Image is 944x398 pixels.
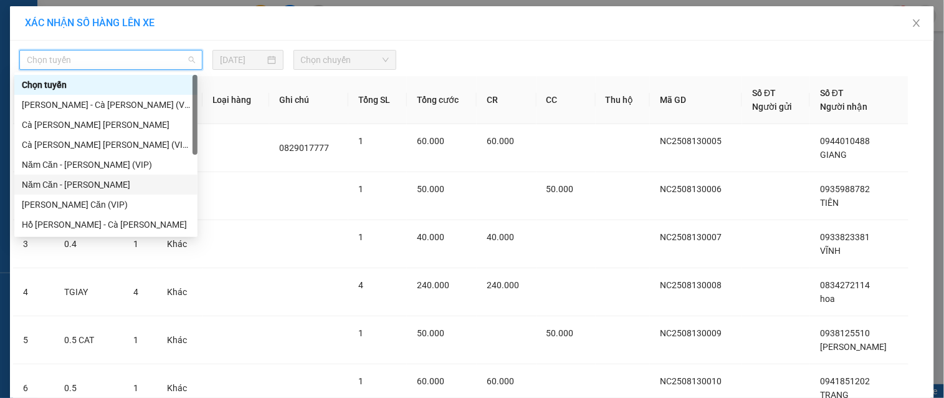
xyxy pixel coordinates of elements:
td: 0.5 CAT [54,316,123,364]
span: Số ĐT [820,88,844,98]
div: Cà [PERSON_NAME] [PERSON_NAME] [22,118,190,132]
span: 0829017777 [279,143,329,153]
th: Tổng SL [348,76,407,124]
span: 1 [358,184,363,194]
span: 60.000 [417,376,444,386]
span: close [912,18,922,28]
img: logo.jpg [16,16,78,78]
th: Mã GD [650,76,742,124]
span: Chọn tuyến [27,51,195,69]
span: 0935988782 [820,184,870,194]
input: 13/08/2025 [220,53,264,67]
div: [PERSON_NAME] - Cà [PERSON_NAME] (VIP) [22,98,190,112]
span: Số ĐT [752,88,776,98]
span: VĨNH [820,246,841,256]
div: Cà [PERSON_NAME] [PERSON_NAME] (VIP) [22,138,190,152]
th: Ghi chú [269,76,348,124]
span: 50.000 [417,328,444,338]
div: Hồ [PERSON_NAME] - Cà [PERSON_NAME] [22,218,190,231]
span: 240.000 [417,280,449,290]
div: Cà Mau - Hồ Chí Minh (VIP) [14,135,198,155]
span: 60.000 [487,136,514,146]
span: 0834272114 [820,280,870,290]
td: 1 [13,124,54,172]
span: hoa [820,294,835,304]
span: 40.000 [487,232,514,242]
span: 1 [358,376,363,386]
div: Chọn tuyến [22,78,190,92]
span: NC2508130009 [660,328,722,338]
span: 240.000 [487,280,519,290]
span: NC2508130005 [660,136,722,146]
th: CC [536,76,596,124]
span: 60.000 [417,136,444,146]
span: 4 [358,280,363,290]
span: GIANG [820,150,847,160]
span: NC2508130006 [660,184,722,194]
div: Năm Căn - Hồ Chí Minh [14,175,198,195]
span: 0944010488 [820,136,870,146]
div: Hồ Chí Minh - Cà Mau (VIP) [14,95,198,115]
span: 1 [133,239,138,249]
span: 1 [133,335,138,345]
span: 0941851202 [820,376,870,386]
span: TIÊN [820,198,839,208]
span: 1 [133,383,138,393]
td: 0.4 [54,220,123,268]
th: Thu hộ [596,76,650,124]
span: Chọn chuyến [301,51,389,69]
td: Khác [157,220,203,268]
span: 1 [358,328,363,338]
span: 0938125510 [820,328,870,338]
span: 1 [358,232,363,242]
th: Loại hàng [203,76,270,124]
th: Tổng cước [407,76,477,124]
div: Năm Căn - [PERSON_NAME] [22,178,190,192]
div: Hồ Chí Minh - Cà Mau [14,215,198,235]
th: STT [13,76,54,124]
td: Khác [157,268,203,316]
td: 2 [13,172,54,220]
div: Năm Căn - [PERSON_NAME] (VIP) [22,158,190,172]
span: 50.000 [417,184,444,194]
span: 40.000 [417,232,444,242]
li: 26 Phó Cơ Điều, Phường 12 [117,31,521,46]
div: Hồ Chí Minh - Năm Căn (VIP) [14,195,198,215]
span: 0933823381 [820,232,870,242]
div: Chọn tuyến [14,75,198,95]
td: 3 [13,220,54,268]
span: Người gửi [752,102,792,112]
li: Hotline: 02839552959 [117,46,521,62]
div: Cà Mau - Hồ Chí Minh [14,115,198,135]
td: 5 [13,316,54,364]
span: NC2508130007 [660,232,722,242]
span: [PERSON_NAME] [820,342,887,352]
span: 1 [358,136,363,146]
th: CR [477,76,536,124]
td: Khác [157,316,203,364]
button: Close [899,6,934,41]
span: 4 [133,287,138,297]
span: Người nhận [820,102,867,112]
div: Năm Căn - Hồ Chí Minh (VIP) [14,155,198,175]
span: XÁC NHẬN SỐ HÀNG LÊN XE [25,17,155,29]
span: 50.000 [546,328,574,338]
span: 60.000 [487,376,514,386]
div: [PERSON_NAME] Căn (VIP) [22,198,190,211]
td: 4 [13,268,54,316]
b: GỬI : Trạm Năm Căn [16,90,173,111]
span: 50.000 [546,184,574,194]
span: NC2508130010 [660,376,722,386]
td: TGIAY [54,268,123,316]
span: NC2508130008 [660,280,722,290]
